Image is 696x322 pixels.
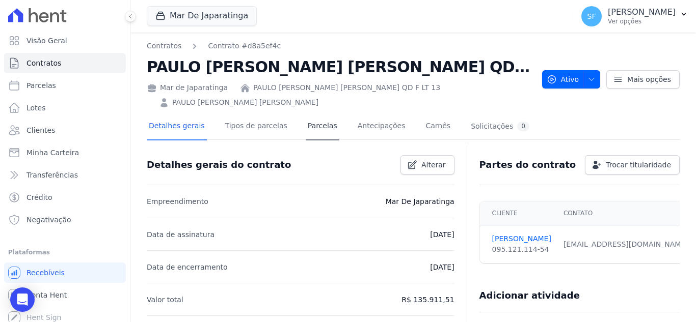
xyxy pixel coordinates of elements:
[10,287,35,312] div: Open Intercom Messenger
[492,233,551,244] a: [PERSON_NAME]
[547,70,579,89] span: Ativo
[4,210,126,230] a: Negativação
[147,41,181,51] a: Contratos
[471,122,529,131] div: Solicitações
[469,113,531,140] a: Solicitações0
[492,244,551,255] div: 095.121.114-54
[147,159,291,171] h3: Detalhes gerais do contrato
[26,103,46,113] span: Lotes
[587,13,596,20] span: SF
[26,192,52,202] span: Crédito
[26,80,56,91] span: Parcelas
[627,74,671,84] span: Mais opções
[253,82,440,93] a: PAULO [PERSON_NAME] [PERSON_NAME] QD F LT 13
[401,294,454,306] p: R$ 135.911,51
[4,165,126,185] a: Transferências
[421,160,446,170] span: Alterar
[147,228,215,241] p: Data de assinatura
[479,159,576,171] h3: Partes do contrato
[573,2,696,31] button: SF [PERSON_NAME] Ver opções
[585,155,680,174] a: Trocar titularidade
[172,97,318,108] a: PAULO [PERSON_NAME] [PERSON_NAME]
[4,262,126,283] a: Recebíveis
[4,142,126,163] a: Minha Carteira
[26,170,78,180] span: Transferências
[606,70,680,89] a: Mais opções
[564,239,688,250] div: [EMAIL_ADDRESS][DOMAIN_NAME]
[26,58,61,68] span: Contratos
[26,148,79,158] span: Minha Carteira
[147,195,208,208] p: Empreendimento
[208,41,281,51] a: Contrato #d8a5ef4c
[4,75,126,96] a: Parcelas
[223,113,289,140] a: Tipos de parcelas
[608,7,676,17] p: [PERSON_NAME]
[423,113,452,140] a: Carnês
[430,228,454,241] p: [DATE]
[542,70,601,89] button: Ativo
[147,261,228,273] p: Data de encerramento
[8,246,122,258] div: Plataformas
[26,290,67,300] span: Conta Hent
[4,120,126,140] a: Clientes
[26,215,71,225] span: Negativação
[517,122,529,131] div: 0
[4,53,126,73] a: Contratos
[557,201,694,225] th: Contato
[306,113,339,140] a: Parcelas
[4,31,126,51] a: Visão Geral
[147,294,183,306] p: Valor total
[386,195,454,208] p: Mar De Japaratinga
[4,98,126,118] a: Lotes
[606,160,671,170] span: Trocar titularidade
[147,82,228,93] div: Mar de Japaratinga
[356,113,408,140] a: Antecipações
[26,268,65,278] span: Recebíveis
[480,201,557,225] th: Cliente
[479,289,580,302] h3: Adicionar atividade
[4,187,126,208] a: Crédito
[147,41,281,51] nav: Breadcrumb
[147,113,207,140] a: Detalhes gerais
[4,285,126,305] a: Conta Hent
[26,125,55,135] span: Clientes
[147,55,534,78] h2: PAULO [PERSON_NAME] [PERSON_NAME] QD F LT 13
[430,261,454,273] p: [DATE]
[26,36,67,46] span: Visão Geral
[147,41,534,51] nav: Breadcrumb
[608,17,676,25] p: Ver opções
[147,6,257,25] button: Mar De Japaratinga
[400,155,454,174] a: Alterar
